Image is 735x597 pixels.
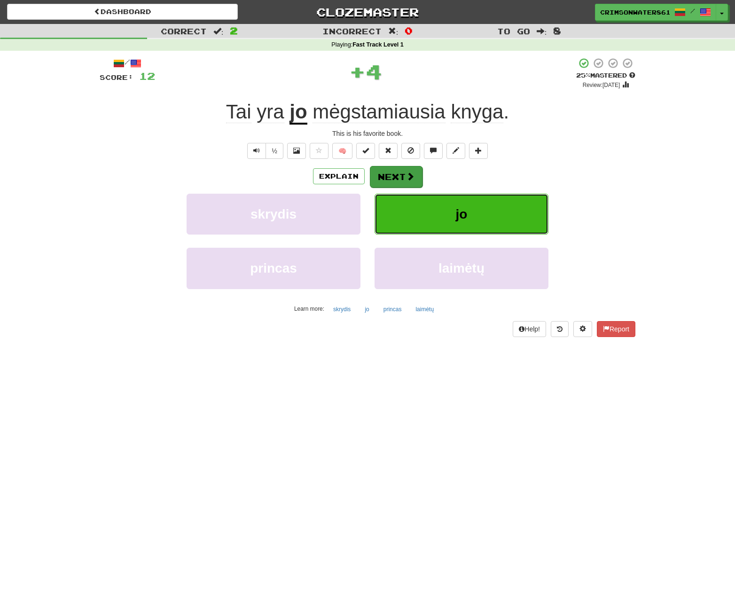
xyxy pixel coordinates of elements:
button: Round history (alt+y) [551,321,569,337]
button: skrydis [328,302,356,316]
u: jo [289,101,307,125]
span: princas [250,261,297,275]
div: Mastered [576,71,635,80]
button: jo [360,302,374,316]
span: laimėtų [438,261,485,275]
span: skrydis [250,207,297,221]
button: Help! [513,321,546,337]
a: CrimsonWater8614 / [595,4,716,21]
span: 25 % [576,71,590,79]
button: laimėtų [410,302,439,316]
span: yra [257,101,284,123]
button: skrydis [187,194,360,235]
span: 4 [366,60,382,83]
span: To go [497,26,530,36]
span: Tai [226,101,251,123]
div: / [100,57,155,69]
span: mėgstamiausia [313,101,445,123]
a: Clozemaster [252,4,483,20]
button: Edit sentence (alt+d) [446,143,465,159]
button: Report [597,321,635,337]
button: 🧠 [332,143,352,159]
small: Learn more: [294,306,324,312]
span: + [349,57,366,86]
button: Next [370,166,422,188]
button: ½ [266,143,283,159]
span: : [537,27,547,35]
span: 0 [405,25,413,36]
span: : [388,27,399,35]
span: 12 [139,70,155,82]
button: Set this sentence to 100% Mastered (alt+m) [356,143,375,159]
span: Incorrect [322,26,382,36]
button: Ignore sentence (alt+i) [401,143,420,159]
button: princas [187,248,360,289]
button: Add to collection (alt+a) [469,143,488,159]
button: Discuss sentence (alt+u) [424,143,443,159]
span: Score: [100,73,133,81]
span: : [213,27,224,35]
button: Show image (alt+x) [287,143,306,159]
button: laimėtų [375,248,548,289]
button: Favorite sentence (alt+f) [310,143,328,159]
span: 8 [553,25,561,36]
strong: Fast Track Level 1 [352,41,404,48]
span: knyga [451,101,503,123]
button: Explain [313,168,365,184]
button: princas [378,302,407,316]
span: . [307,101,509,123]
span: jo [456,207,468,221]
span: CrimsonWater8614 [600,8,670,16]
span: 2 [230,25,238,36]
button: Reset to 0% Mastered (alt+r) [379,143,398,159]
button: jo [375,194,548,235]
a: Dashboard [7,4,238,20]
span: Correct [161,26,207,36]
span: / [690,8,695,14]
div: This is his favorite book. [100,129,635,138]
button: Play sentence audio (ctl+space) [247,143,266,159]
div: Text-to-speech controls [245,143,283,159]
small: Review: [DATE] [583,82,620,88]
